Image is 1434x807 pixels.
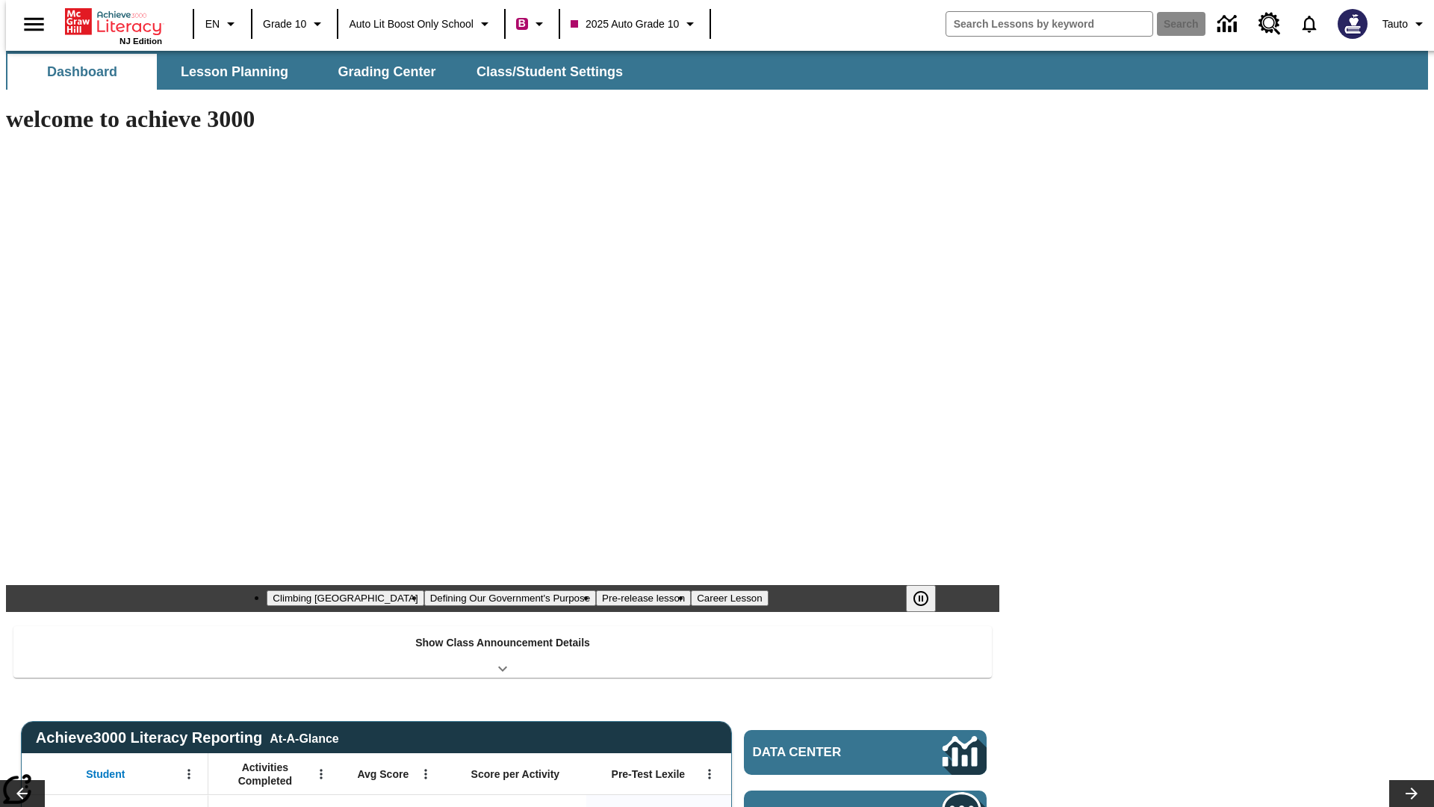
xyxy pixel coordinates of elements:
[1389,780,1434,807] button: Lesson carousel, Next
[691,590,768,606] button: Slide 4 Career Lesson
[270,729,338,746] div: At-A-Glance
[6,54,636,90] div: SubNavbar
[65,7,162,37] a: Home
[205,16,220,32] span: EN
[6,105,999,133] h1: welcome to achieve 3000
[267,590,423,606] button: Slide 1 Climbing Mount Tai
[518,14,526,33] span: B
[465,54,635,90] button: Class/Student Settings
[946,12,1152,36] input: search field
[698,763,721,785] button: Open Menu
[310,763,332,785] button: Open Menu
[257,10,332,37] button: Grade: Grade 10, Select a grade
[160,54,309,90] button: Lesson Planning
[1290,4,1329,43] a: Notifications
[216,761,314,788] span: Activities Completed
[65,5,162,46] div: Home
[906,585,951,612] div: Pause
[571,16,679,32] span: 2025 Auto Grade 10
[343,10,500,37] button: School: Auto Lit Boost only School, Select your school
[415,763,437,785] button: Open Menu
[1208,4,1250,45] a: Data Center
[178,763,200,785] button: Open Menu
[36,729,339,746] span: Achieve3000 Literacy Reporting
[415,635,590,651] p: Show Class Announcement Details
[906,585,936,612] button: Pause
[1250,4,1290,44] a: Resource Center, Will open in new tab
[6,51,1428,90] div: SubNavbar
[86,767,125,781] span: Student
[612,767,686,781] span: Pre-Test Lexile
[424,590,596,606] button: Slide 2 Defining Our Government's Purpose
[596,590,691,606] button: Slide 3 Pre-release lesson
[13,626,992,678] div: Show Class Announcement Details
[565,10,705,37] button: Class: 2025 Auto Grade 10, Select your class
[1376,10,1434,37] button: Profile/Settings
[1382,16,1408,32] span: Tauto
[744,730,987,775] a: Data Center
[471,767,560,781] span: Score per Activity
[199,10,246,37] button: Language: EN, Select a language
[12,2,56,46] button: Open side menu
[119,37,162,46] span: NJ Edition
[349,16,474,32] span: Auto Lit Boost only School
[312,54,462,90] button: Grading Center
[753,745,893,760] span: Data Center
[1329,4,1376,43] button: Select a new avatar
[7,54,157,90] button: Dashboard
[263,16,306,32] span: Grade 10
[510,10,554,37] button: Boost Class color is violet red. Change class color
[1338,9,1368,39] img: Avatar
[357,767,409,781] span: Avg Score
